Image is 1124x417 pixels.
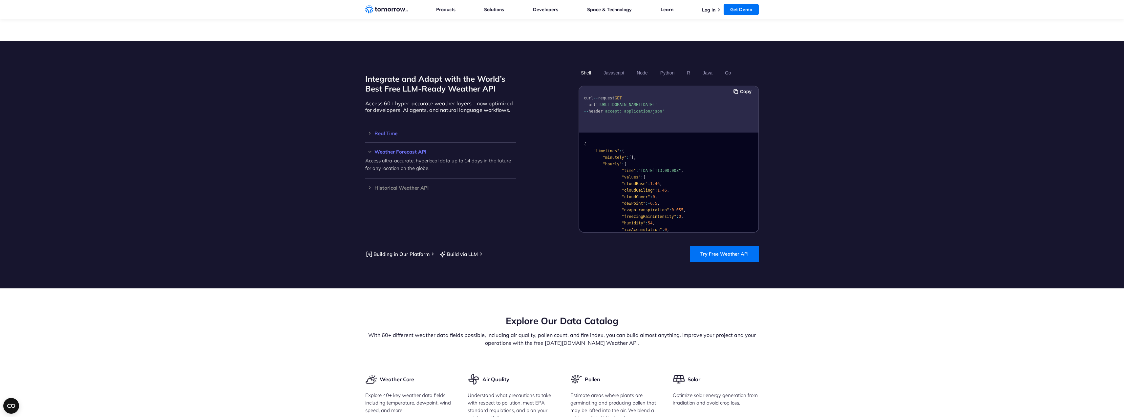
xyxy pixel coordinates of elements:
span: "freezingRainIntensity" [622,214,676,219]
button: Python [658,67,677,78]
span: 54 [648,221,652,225]
h3: Weather Forecast API [365,149,516,154]
span: "cloudBase" [622,181,647,186]
p: Explore 40+ key weather data fields, including temperature, dewpoint, wind speed, and more. [365,391,452,414]
span: : [641,175,643,179]
span: 1.46 [657,188,667,193]
span: { [624,162,626,166]
p: Access 60+ hyper-accurate weather layers – now optimized for developers, AI agents, and natural l... [365,100,516,113]
span: GET [614,96,622,100]
a: Build via LLM [439,250,478,258]
span: curl [584,96,593,100]
span: -- [593,96,598,100]
span: : [676,214,678,219]
a: Products [436,7,456,12]
span: "values" [622,175,641,179]
span: : [622,162,624,166]
span: : [645,201,647,206]
span: 0 [679,214,681,219]
span: url [588,102,596,107]
span: , [683,208,686,212]
button: R [685,67,692,78]
a: Developers [533,7,558,12]
p: Optimize solar energy generation from irradiation and avoid crop loss. [673,391,759,407]
span: header [588,109,603,114]
span: , [667,188,669,193]
a: Log In [702,7,715,13]
span: "time" [622,168,636,173]
a: Try Free Weather API [690,246,759,262]
span: - [648,201,650,206]
span: '[URL][DOMAIN_NAME][DATE]' [596,102,657,107]
h2: Explore Our Data Catalog [365,315,759,327]
span: , [681,214,683,219]
span: -- [584,109,588,114]
span: : [662,227,664,232]
h2: Integrate and Adapt with the World’s Best Free LLM-Ready Weather API [365,74,516,94]
span: : [636,168,638,173]
button: Open CMP widget [3,398,19,414]
span: , [667,227,669,232]
span: "dewPoint" [622,201,645,206]
span: ] [631,155,633,160]
h3: Solar [688,376,700,383]
span: { [643,175,645,179]
span: , [657,201,660,206]
span: 1.46 [650,181,660,186]
span: [ [629,155,631,160]
button: Go [722,67,733,78]
span: { [584,142,586,147]
p: Access ultra-accurate, hyperlocal data up to 14 days in the future for any location on the globe. [365,157,516,172]
button: Java [700,67,715,78]
a: Get Demo [724,4,759,15]
span: "evapotranspiration" [622,208,669,212]
span: "[DATE]T13:00:00Z" [638,168,681,173]
span: : [650,195,652,199]
button: Javascript [601,67,626,78]
h3: Pollen [585,376,600,383]
span: : [648,181,650,186]
span: 6.5 [650,201,657,206]
span: : [655,188,657,193]
h3: Historical Weather API [365,185,516,190]
span: 0 [652,195,655,199]
span: "humidity" [622,221,645,225]
span: 0 [664,227,667,232]
span: : [626,155,629,160]
span: , [633,155,636,160]
a: Home link [365,5,408,14]
a: Learn [661,7,673,12]
span: : [669,208,671,212]
span: : [645,221,647,225]
span: , [655,195,657,199]
span: "cloudCover" [622,195,650,199]
span: , [652,221,655,225]
span: "minutely" [603,155,626,160]
span: -- [584,102,588,107]
a: Solutions [484,7,504,12]
span: , [681,168,683,173]
button: Node [634,67,650,78]
span: , [660,181,662,186]
h3: Real Time [365,131,516,136]
span: request [598,96,615,100]
span: 0.055 [671,208,683,212]
span: "hourly" [603,162,622,166]
span: "iceAccumulation" [622,227,662,232]
span: 'accept: application/json' [603,109,664,114]
span: "cloudCeiling" [622,188,655,193]
h3: Air Quality [482,376,509,383]
h3: Weather Core [380,376,414,383]
p: With 60+ different weather data fields possible, including air quality, pollen count, and fire in... [365,331,759,347]
span: { [622,149,624,153]
button: Copy [733,88,753,95]
span: "timelines" [593,149,619,153]
span: : [619,149,622,153]
a: Building in Our Platform [365,250,430,258]
button: Shell [579,67,593,78]
a: Space & Technology [587,7,632,12]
